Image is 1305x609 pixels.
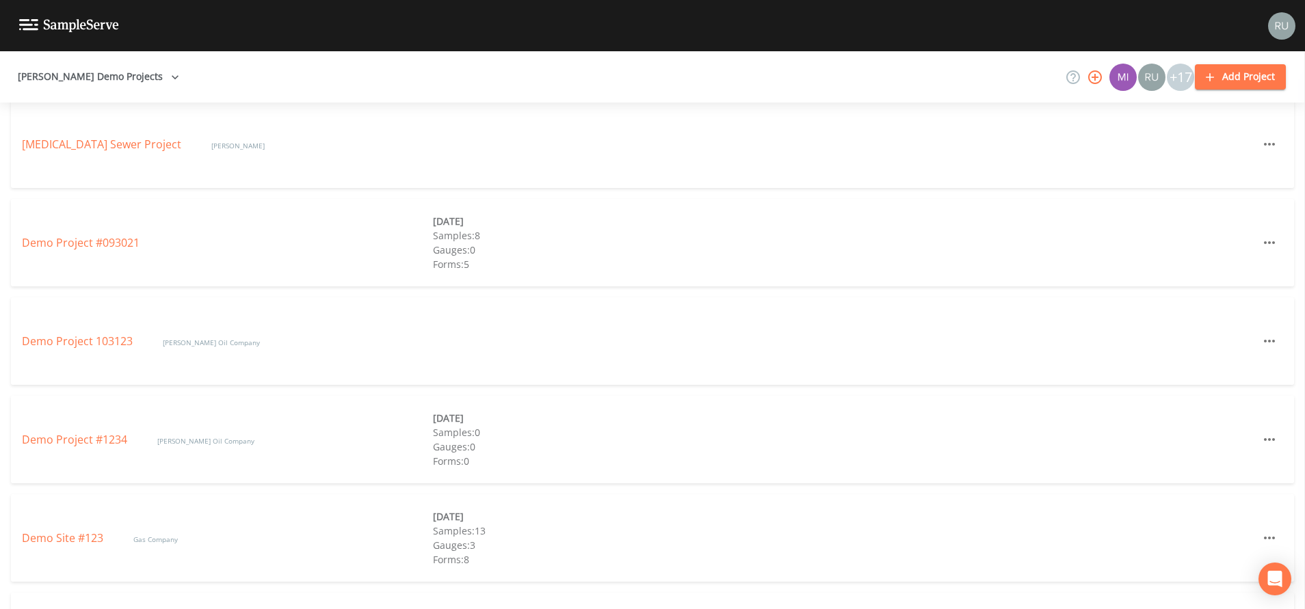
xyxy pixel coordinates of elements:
div: Forms: 0 [433,454,844,468]
div: Forms: 8 [433,552,844,567]
a: Demo Project #093021 [22,235,140,250]
img: a5c06d64ce99e847b6841ccd0307af82 [1268,12,1295,40]
div: Samples: 0 [433,425,844,439]
img: logo [19,19,119,32]
div: Samples: 8 [433,228,844,243]
img: 5e5da87fc4ba91bdefc3437732e12161 [1109,64,1137,91]
div: [DATE] [433,411,844,425]
img: c1cf1021572191573c74ded5c1a7f530 [1138,64,1165,91]
div: [DATE] [433,214,844,228]
a: Demo Site #123 [22,530,106,545]
button: [PERSON_NAME] Demo Projects [12,64,185,90]
a: [MEDICAL_DATA] Sewer Project [22,137,184,152]
span: [PERSON_NAME] Oil Company [157,436,254,446]
div: Gauges: 3 [433,538,844,552]
div: Gauges: 0 [433,439,844,454]
div: Forms: 5 [433,257,844,271]
div: Mike FRANKLIN [1109,64,1137,91]
div: Samples: 13 [433,524,844,538]
a: Demo Project 103123 [22,334,135,349]
div: Gauges: 0 [433,243,844,257]
div: [DATE] [433,509,844,524]
a: Demo Project #1234 [22,432,130,447]
div: +17 [1167,64,1194,91]
span: [PERSON_NAME] Oil Company [163,338,260,347]
span: Gas Company [133,534,178,544]
button: Add Project [1195,64,1286,90]
div: Russell Schindler [1137,64,1166,91]
div: Open Intercom Messenger [1258,563,1291,595]
span: [PERSON_NAME] [211,141,265,150]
